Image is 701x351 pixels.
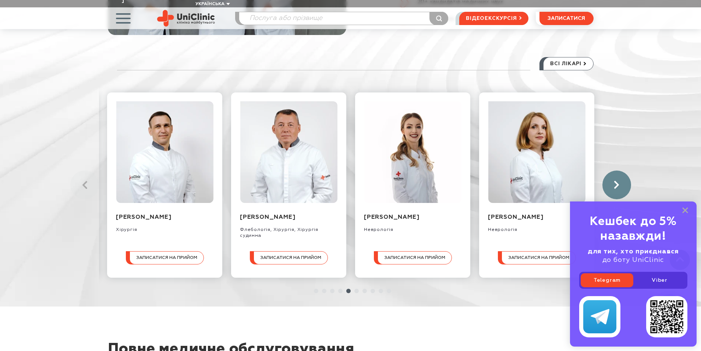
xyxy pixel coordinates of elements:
a: Рязанов Дмитро Юрійович [240,149,337,154]
button: записатися на прийом [125,251,203,264]
a: Мєдвєдкова Світлана Олександрівна [364,149,461,154]
img: Кравченко Наталія Володимирівна [488,101,585,203]
div: до боту UniClinic [579,248,687,264]
span: записатися на прийом [508,255,569,260]
span: записатися на прийом [260,255,321,260]
span: всі лікарі [550,57,581,70]
img: Мєдвєдкова Світлана Олександрівна [364,101,461,203]
button: Українська [194,1,230,7]
img: Uniclinic [157,10,215,27]
span: записатися на прийом [384,255,445,260]
a: [PERSON_NAME] [240,214,295,220]
a: Кравченко Наталія Володимирівна [488,149,585,154]
div: Неврологія [364,221,461,233]
button: записатися на прийом [373,251,452,264]
div: Кешбек до 5% назавжди! [579,214,687,244]
span: відеоекскурсія [466,12,517,25]
button: записатися на прийом [249,251,328,264]
a: Viber [633,273,686,287]
a: всі лікарі [539,57,594,70]
input: Послуга або прізвище [239,12,448,25]
span: записатися на прийом [136,255,197,260]
a: [PERSON_NAME] [116,214,171,220]
span: Українська [195,2,224,6]
a: Кравченко Роман Васильович [116,149,213,154]
a: [PERSON_NAME] [364,214,419,220]
div: Флебологія, Хірургія, Хірургія судинна [240,221,337,239]
a: відеоекскурсія [459,12,528,25]
div: Неврологія [488,221,585,233]
button: записатися [539,12,594,25]
b: для тих, хто приєднався [588,248,679,255]
a: [PERSON_NAME] [488,214,543,220]
button: записатися на прийом [498,251,576,264]
span: записатися [548,16,585,21]
a: Telegram [581,273,633,287]
div: Хірургія [116,221,213,233]
img: Кравченко Роман Васильович [116,101,213,203]
img: Рязанов Дмитро Юрійович [240,101,337,203]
